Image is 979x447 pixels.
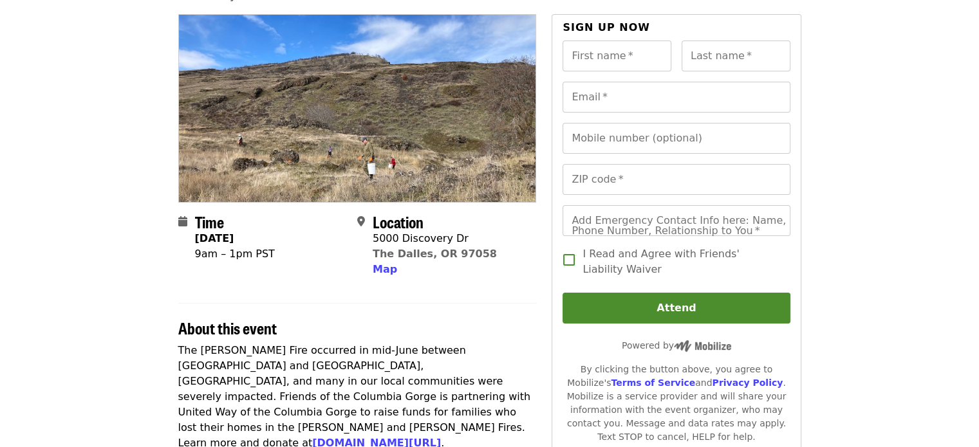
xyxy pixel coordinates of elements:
[622,340,731,351] span: Powered by
[373,248,497,260] a: The Dalles, OR 97058
[357,215,365,228] i: map-marker-alt icon
[682,41,790,71] input: Last name
[563,82,790,113] input: Email
[373,263,397,275] span: Map
[563,293,790,324] button: Attend
[195,246,275,262] div: 9am – 1pm PST
[195,232,234,244] strong: [DATE]
[373,210,424,233] span: Location
[563,205,790,236] input: Add Emergency Contact Info here: Name, Phone Number, Relationship to You
[563,21,650,33] span: Sign up now
[178,215,187,228] i: calendar icon
[583,246,779,277] span: I Read and Agree with Friends' Liability Waiver
[178,316,277,339] span: About this event
[373,231,497,246] div: 5000 Discovery Dr
[563,164,790,195] input: ZIP code
[179,15,536,201] img: Mt. Ulka Fire Restoration organized by Friends Of The Columbia Gorge
[563,123,790,154] input: Mobile number (optional)
[611,378,695,388] a: Terms of Service
[195,210,224,233] span: Time
[674,340,731,352] img: Powered by Mobilize
[563,41,671,71] input: First name
[373,262,397,277] button: Map
[563,363,790,444] div: By clicking the button above, you agree to Mobilize's and . Mobilize is a service provider and wi...
[712,378,783,388] a: Privacy Policy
